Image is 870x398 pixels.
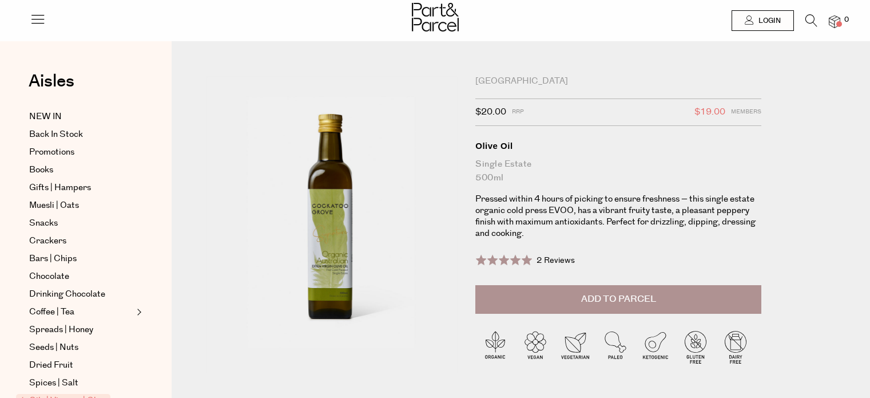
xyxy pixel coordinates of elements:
[29,287,133,301] a: Drinking Chocolate
[635,327,676,367] img: P_P-ICONS-Live_Bec_V11_Ketogenic.svg
[29,376,78,390] span: Spices | Salt
[29,69,74,94] span: Aisles
[841,15,852,25] span: 0
[29,145,133,159] a: Promotions
[756,16,781,26] span: Login
[29,270,133,283] a: Chocolate
[475,105,506,120] span: $20.00
[475,194,761,239] p: Pressed within 4 hours of picking to ensure freshness – this single estate organic cold press EVO...
[29,358,133,372] a: Dried Fruit
[29,358,73,372] span: Dried Fruit
[29,341,133,354] a: Seeds | Nuts
[732,10,794,31] a: Login
[475,76,761,87] div: [GEOGRAPHIC_DATA]
[29,287,105,301] span: Drinking Chocolate
[537,255,575,266] span: 2 Reviews
[29,199,79,212] span: Muesli | Oats
[475,140,761,152] div: Olive Oil
[29,323,93,337] span: Spreads | Honey
[29,234,133,248] a: Crackers
[512,105,524,120] span: RRP
[29,216,58,230] span: Snacks
[29,252,77,266] span: Bars | Chips
[581,293,656,306] span: Add to Parcel
[412,3,459,31] img: Part&Parcel
[29,181,133,195] a: Gifts | Hampers
[731,105,761,120] span: Members
[29,128,83,141] span: Back In Stock
[829,15,840,27] a: 0
[676,327,716,367] img: P_P-ICONS-Live_Bec_V11_Gluten_Free.svg
[206,76,458,373] img: Olive Oil
[29,110,62,124] span: NEW IN
[29,181,91,195] span: Gifts | Hampers
[29,199,133,212] a: Muesli | Oats
[29,145,74,159] span: Promotions
[29,163,53,177] span: Books
[716,327,756,367] img: P_P-ICONS-Live_Bec_V11_Dairy_Free.svg
[29,128,133,141] a: Back In Stock
[555,327,595,367] img: P_P-ICONS-Live_Bec_V11_Vegetarian.svg
[29,216,133,230] a: Snacks
[29,341,78,354] span: Seeds | Nuts
[475,327,515,367] img: P_P-ICONS-Live_Bec_V11_Organic.svg
[29,376,133,390] a: Spices | Salt
[29,234,66,248] span: Crackers
[134,305,142,319] button: Expand/Collapse Coffee | Tea
[694,105,725,120] span: $19.00
[29,73,74,101] a: Aisles
[29,270,69,283] span: Chocolate
[29,163,133,177] a: Books
[595,327,635,367] img: P_P-ICONS-Live_Bec_V11_Paleo.svg
[29,305,74,319] span: Coffee | Tea
[29,323,133,337] a: Spreads | Honey
[29,110,133,124] a: NEW IN
[475,157,761,185] div: Single Estate 500ml
[515,327,555,367] img: P_P-ICONS-Live_Bec_V11_Vegan.svg
[475,285,761,314] button: Add to Parcel
[29,252,133,266] a: Bars | Chips
[29,305,133,319] a: Coffee | Tea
